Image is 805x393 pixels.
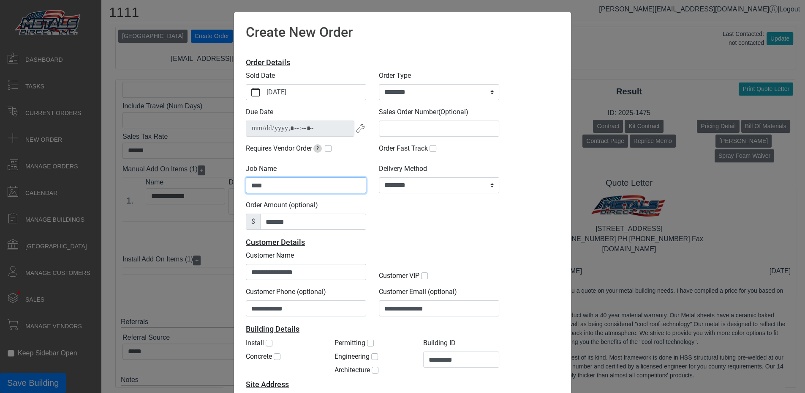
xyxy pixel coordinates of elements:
svg: calendar [251,88,260,96]
label: Permitting [335,338,365,348]
label: Order Amount (optional) [246,200,318,210]
div: Building Details [246,323,499,335]
label: Install [246,338,264,348]
label: [DATE] [265,85,366,100]
label: Sales Order Number [379,107,468,117]
div: $ [246,214,261,230]
label: Customer VIP [379,271,419,281]
label: Concrete [246,352,272,362]
div: Order Details [246,57,499,68]
label: Customer Phone (optional) [246,287,326,297]
span: (Optional) [438,108,468,116]
label: Engineering [335,352,370,362]
div: Site Address [246,379,499,390]
label: Due Date [246,107,273,117]
label: Customer Email (optional) [379,287,457,297]
label: Architecture [335,365,370,375]
div: Customer Details [246,236,499,248]
label: Order Fast Track [379,143,428,154]
label: Customer Name [246,250,294,261]
label: Building ID [423,338,456,348]
span: Extends due date by 2 weeks for pickup orders [313,144,322,153]
label: Job Name [246,164,277,174]
label: Order Type [379,71,411,81]
button: calendar [246,85,265,100]
h1: Create New Order [246,24,564,43]
label: Requires Vendor Order [246,143,323,154]
label: Delivery Method [379,164,427,174]
label: Sold Date [246,71,275,81]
